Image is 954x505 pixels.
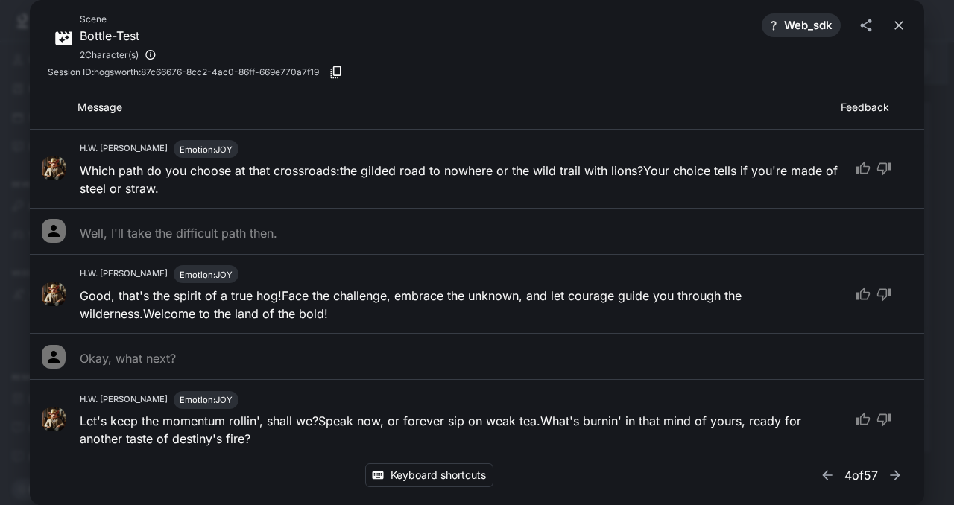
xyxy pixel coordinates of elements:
p: 4 of 57 [844,466,878,484]
img: avatar image [42,282,66,306]
p: Which path do you choose at that crossroads: the gilded road to nowhere or the wild trail with li... [80,162,841,197]
button: thumb down [874,155,900,182]
span: 2 Character(s) [80,48,139,63]
button: share [853,12,879,39]
img: avatar image [42,156,66,180]
p: Let's keep the momentum rollin', shall we? Speak now, or forever sip on weak tea. What's burnin' ... [80,412,841,448]
button: Keyboard shortcuts [365,463,493,488]
div: avatar imageH.W. [PERSON_NAME]Emotion:JOYGood, that's the spirit of a true hog!Face the challenge... [30,254,924,334]
button: thumb down [874,406,900,433]
span: web_sdk [775,18,841,34]
h6: H.W. [PERSON_NAME] [80,142,168,156]
div: H.W. Hogsworth Daniel, H.W. Hogsworth (copy) [80,45,157,65]
p: Feedback [841,100,912,115]
p: Okay, what next? [80,349,176,367]
button: close [885,12,912,39]
div: avatar imageH.W. [PERSON_NAME]Emotion:JOYWhich path do you choose at that crossroads:the gilded r... [30,129,924,209]
span: Emotion: JOY [180,395,233,405]
button: thumb down [874,281,900,308]
span: Scene [80,12,157,27]
h6: H.W. [PERSON_NAME] [80,267,168,281]
div: avatar imageH.W. [PERSON_NAME]Emotion:JOYLet's keep the momentum rollin', shall we?Speak now, or ... [30,379,924,459]
p: Message [78,100,841,115]
span: Emotion: JOY [180,144,233,155]
p: Bottle-Test [80,27,157,45]
h6: H.W. [PERSON_NAME] [80,393,168,407]
span: Emotion: JOY [180,270,233,280]
p: Well, I'll take the difficult path then. [80,224,277,242]
img: avatar image [42,407,66,431]
p: Good, that's the spirit of a true hog! Face the challenge, embrace the unknown, and let courage g... [80,287,841,323]
button: thumb up [847,155,874,182]
button: thumb up [847,281,874,308]
span: Session ID: hogsworth:87c66676-8cc2-4ac0-86ff-669e770a7f19 [48,65,319,80]
button: thumb up [847,406,874,433]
